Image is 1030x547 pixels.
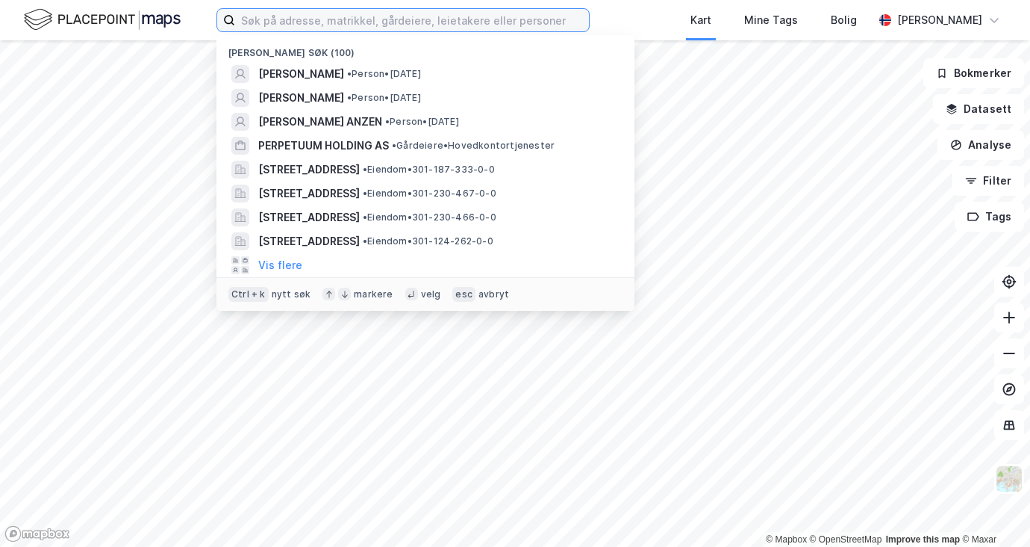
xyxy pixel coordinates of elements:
img: logo.f888ab2527a4732fd821a326f86c7f29.svg [24,7,181,33]
span: • [392,140,396,151]
span: Eiendom • 301-187-333-0-0 [363,164,495,176]
div: [PERSON_NAME] [897,11,982,29]
div: esc [452,287,475,302]
span: Person • [DATE] [347,68,421,80]
span: Gårdeiere • Hovedkontortjenester [392,140,555,152]
span: Eiendom • 301-124-262-0-0 [363,235,493,247]
span: [STREET_ADDRESS] [258,208,360,226]
span: [PERSON_NAME] [258,89,344,107]
button: Datasett [933,94,1024,124]
span: [PERSON_NAME] [258,65,344,83]
span: Person • [DATE] [385,116,459,128]
span: [PERSON_NAME] ANZEN [258,113,382,131]
div: velg [421,288,441,300]
div: Bolig [831,11,857,29]
img: Z [995,465,1023,493]
button: Bokmerker [923,58,1024,88]
button: Vis flere [258,256,302,274]
span: Eiendom • 301-230-466-0-0 [363,211,496,223]
span: • [363,235,367,247]
span: [STREET_ADDRESS] [258,161,360,179]
a: Improve this map [886,534,960,545]
button: Analyse [937,130,1024,160]
span: Eiendom • 301-230-467-0-0 [363,188,496,200]
div: Kart [690,11,711,29]
div: nytt søk [272,288,311,300]
input: Søk på adresse, matrikkel, gårdeiere, leietakere eller personer [235,9,589,31]
span: PERPETUUM HOLDING AS [258,137,389,155]
a: Mapbox [766,534,807,545]
a: Mapbox homepage [4,525,70,543]
div: Mine Tags [744,11,798,29]
div: markere [354,288,393,300]
div: avbryt [478,288,509,300]
span: • [347,68,352,79]
span: • [385,116,390,127]
span: [STREET_ADDRESS] [258,185,360,203]
span: • [363,188,367,199]
span: [STREET_ADDRESS] [258,232,360,250]
span: • [363,211,367,223]
span: • [347,92,352,103]
div: Ctrl + k [228,287,269,302]
a: OpenStreetMap [810,534,882,545]
span: Person • [DATE] [347,92,421,104]
span: • [363,164,367,175]
iframe: Chat Widget [955,475,1030,547]
button: Tags [955,202,1024,232]
div: [PERSON_NAME] søk (100) [216,35,634,62]
button: Filter [952,166,1024,196]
